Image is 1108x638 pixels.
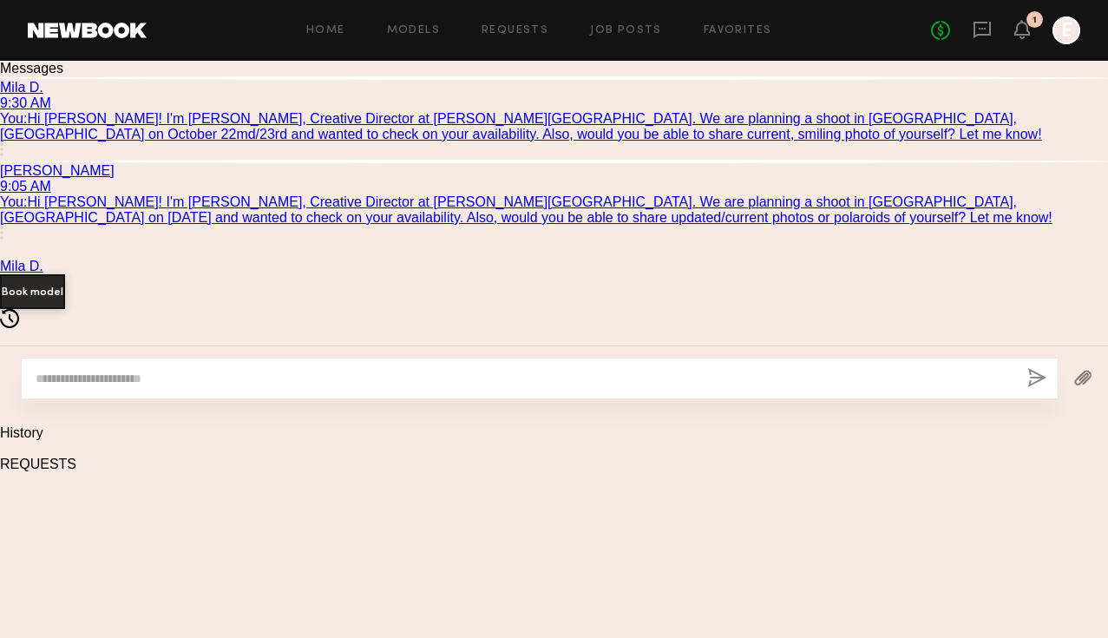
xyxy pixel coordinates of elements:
a: Home [306,25,345,36]
a: Job Posts [590,25,662,36]
a: Favorites [704,25,772,36]
a: E [1052,16,1080,44]
a: Requests [482,25,548,36]
a: Models [387,25,440,36]
div: 1 [1033,16,1037,25]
